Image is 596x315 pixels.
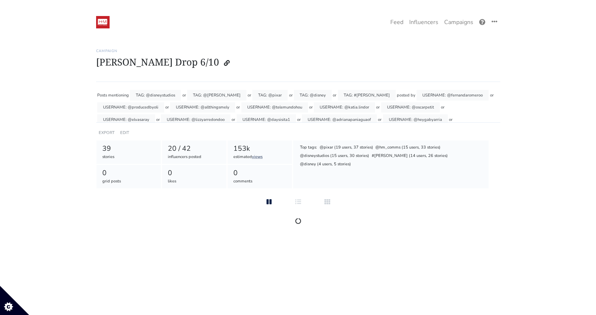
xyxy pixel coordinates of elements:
div: Top tags: [300,144,318,151]
div: USERNAME: @adrianapaniaguaof [302,114,377,125]
div: USERNAME: @lizzyarredondoo [161,114,230,125]
div: TAG: @[PERSON_NAME] [187,90,246,101]
div: or [376,102,380,113]
div: USERNAME: @oscarpetit [381,102,440,113]
div: or [165,102,169,113]
div: 0 [233,168,286,178]
div: likes [168,178,221,185]
div: 0 [102,168,155,178]
a: Feed [387,15,406,29]
h6: Campaign [96,49,500,53]
div: USERNAME: @fernandaromeroo [417,90,489,101]
div: or [490,90,494,101]
div: estimated [233,154,286,160]
div: @disney (4 users, 5 stories) [300,161,352,168]
div: 0 [168,168,221,178]
div: by [411,90,415,101]
div: USERNAME: @producedbyoli [97,102,164,113]
a: Influencers [406,15,441,29]
div: 153k [233,143,286,154]
div: Posts [97,90,107,101]
div: USERNAME: @heygabyarria [383,114,448,125]
div: TAG: @disney [294,90,332,101]
div: @pixar (19 users, 37 stories) [319,144,374,151]
div: USERNAME: @elvasaray [97,114,155,125]
div: or [449,114,453,125]
h1: [PERSON_NAME] Drop 6/10 [96,56,500,70]
div: mentioning [108,90,129,101]
div: TAG: #[PERSON_NAME] [338,90,396,101]
div: 39 [102,143,155,154]
div: stories [102,154,155,160]
div: or [156,114,160,125]
div: @disneystudios (15 users, 30 stories) [300,153,370,160]
div: or [182,90,186,101]
div: posted [397,90,410,101]
div: or [333,90,336,101]
div: influencers posted [168,154,221,160]
div: or [236,102,240,113]
div: USERNAME: @allthingsmely [170,102,235,113]
div: TAG: @disneystudios [130,90,181,101]
div: USERNAME: @telemundohou [241,102,308,113]
div: or [297,114,301,125]
div: USERNAME: @katia.lindor [314,102,375,113]
div: or [289,90,293,101]
div: #[PERSON_NAME] (14 users, 26 stories) [371,153,448,160]
div: comments [233,178,286,185]
div: or [309,102,313,113]
div: USERNAME: @daysisita1 [237,114,296,125]
div: grid posts [102,178,155,185]
a: views [252,154,263,160]
div: or [378,114,382,125]
div: or [232,114,235,125]
img: 19:52:48_1547236368 [96,16,110,28]
div: TAG: @pixar [252,90,288,101]
div: or [441,102,445,113]
a: Campaigns [441,15,476,29]
div: or [248,90,251,101]
div: @hm_comms (15 users, 33 stories) [375,144,441,151]
a: EXPORT [99,130,115,135]
a: EDIT [120,130,129,135]
div: 20 / 42 [168,143,221,154]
